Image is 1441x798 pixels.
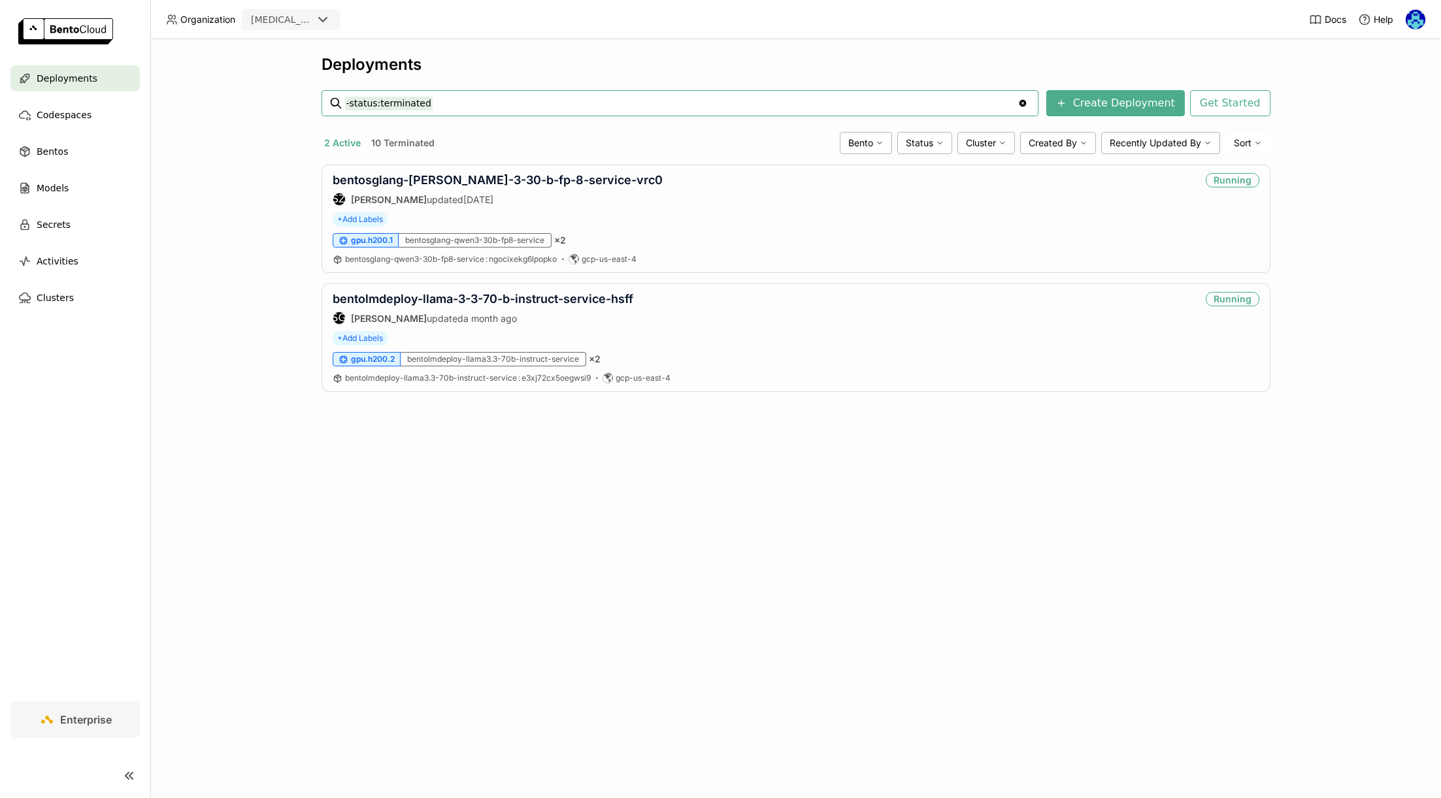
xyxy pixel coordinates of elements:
[616,373,671,383] span: gcp-us-east-4
[10,248,140,274] a: Activities
[333,331,388,345] span: +Add Labels
[1190,90,1270,116] button: Get Started
[1020,132,1096,154] div: Created By
[333,311,346,325] div: Steve Guo
[840,132,892,154] div: Bento
[1225,132,1270,154] div: Sort
[1234,137,1251,149] span: Sort
[1110,137,1201,149] span: Recently Updated By
[1309,13,1346,26] a: Docs
[333,292,633,306] a: bentolmdeploy-llama-3-3-70-b-instruct-service-hsff
[37,71,97,86] span: Deployments
[322,55,1270,74] div: Deployments
[1101,132,1220,154] div: Recently Updated By
[10,65,140,91] a: Deployments
[1206,173,1259,187] div: Running
[180,14,235,25] span: Organization
[848,137,873,149] span: Bento
[463,313,517,324] span: a month ago
[1406,10,1425,29] img: Shaun Wei
[333,312,345,324] div: SG
[322,135,363,152] button: 2 Active
[554,234,566,246] span: × 2
[345,93,1018,114] input: Search
[351,194,427,205] strong: [PERSON_NAME]
[10,285,140,311] a: Clusters
[37,144,68,159] span: Bentos
[486,254,488,264] span: :
[957,132,1015,154] div: Cluster
[60,713,112,726] span: Enterprise
[333,173,663,187] a: bentosglang-[PERSON_NAME]-3-30-b-fp-8-service-vrc0
[345,254,557,264] span: bentosglang-qwen3-30b-fp8-service ngocixekg6lpopko
[18,18,113,44] img: logo
[463,194,493,205] span: [DATE]
[401,352,586,366] div: bentolmdeploy-llama3.3-70b-instruct-service
[10,175,140,201] a: Models
[333,193,346,206] div: Shenyang Zhao
[37,290,74,306] span: Clusters
[1206,292,1259,306] div: Running
[333,212,388,227] span: +Add Labels
[1046,90,1185,116] button: Create Deployment
[10,701,140,738] a: Enterprise
[1358,13,1393,26] div: Help
[589,353,601,365] span: × 2
[351,313,427,324] strong: [PERSON_NAME]
[345,254,557,264] a: bentosglang-qwen3-30b-fp8-service:ngocixekg6lpopko
[966,137,996,149] span: Cluster
[37,180,69,196] span: Models
[333,311,633,325] div: updated
[518,373,520,383] span: :
[1029,137,1077,149] span: Created By
[333,193,663,206] div: updated
[37,217,71,232] span: Secrets
[345,373,591,383] span: bentolmdeploy-llama3.3-70b-instruct-service e3xj72cx5oegwsi9
[351,235,393,246] span: gpu.h200.1
[345,373,591,383] a: bentolmdeploy-llama3.3-70b-instruct-service:e3xj72cx5oegwsi9
[314,14,315,27] input: Selected revia.
[37,253,78,269] span: Activities
[399,233,552,247] div: bentosglang-qwen3-30b-fp8-service
[10,138,140,165] a: Bentos
[10,212,140,238] a: Secrets
[897,132,952,154] div: Status
[906,137,933,149] span: Status
[582,254,637,264] span: gcp-us-east-4
[351,354,395,364] span: gpu.h200.2
[10,102,140,128] a: Codespaces
[369,135,437,152] button: 10 Terminated
[1018,98,1028,108] svg: Clear value
[37,107,91,123] span: Codespaces
[1374,14,1393,25] span: Help
[333,193,345,205] div: SZ
[1325,14,1346,25] span: Docs
[251,13,312,26] div: [MEDICAL_DATA]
